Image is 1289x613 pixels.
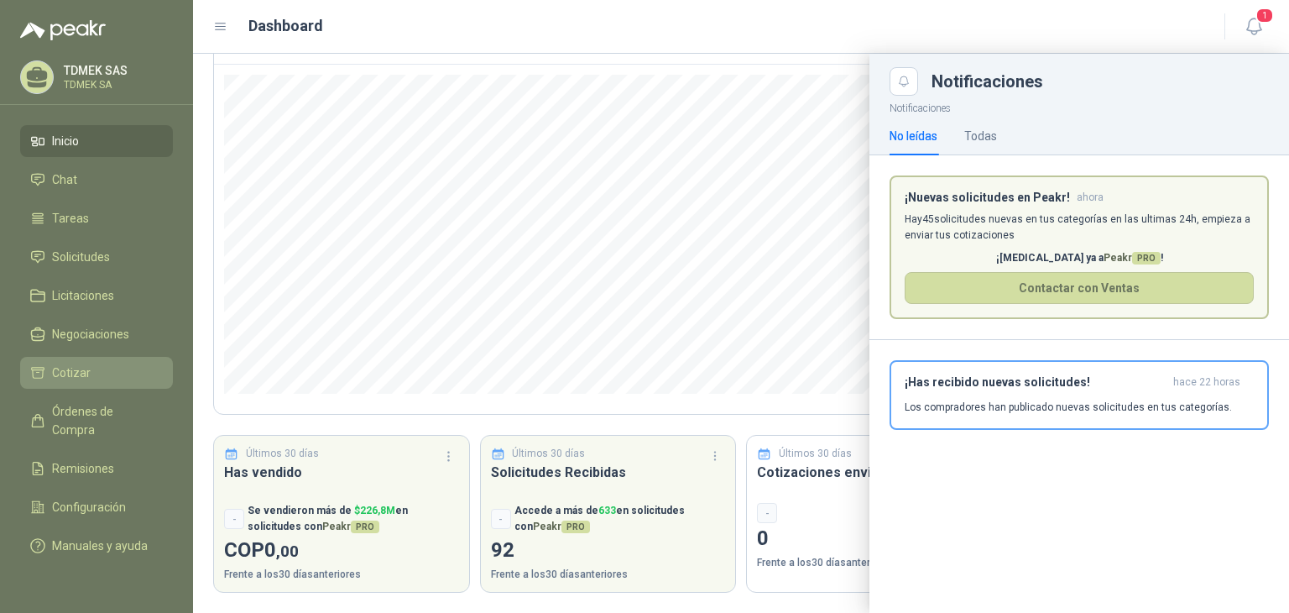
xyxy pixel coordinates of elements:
[869,96,1289,117] p: Notificaciones
[905,375,1166,390] h3: ¡Has recibido nuevas solicitudes!
[1255,8,1274,24] span: 1
[1104,252,1161,264] span: Peakr
[20,357,173,389] a: Cotizar
[52,364,91,382] span: Cotizar
[52,209,89,228] span: Tareas
[1132,252,1161,265] span: PRO
[64,80,169,90] p: TDMEK SA
[248,14,323,38] h1: Dashboard
[64,65,169,76] p: TDMEK SAS
[20,396,173,446] a: Órdenes de Compra
[52,537,148,555] span: Manuales y ayuda
[890,360,1269,430] button: ¡Has recibido nuevas solicitudes!hace 22 horas Los compradores han publicado nuevas solicitudes e...
[20,491,173,523] a: Configuración
[20,280,173,312] a: Licitaciones
[905,250,1254,266] p: ¡[MEDICAL_DATA] ya a !
[932,73,1269,90] div: Notificaciones
[20,20,106,40] img: Logo peakr
[20,530,173,562] a: Manuales y ayuda
[20,453,173,485] a: Remisiones
[964,127,997,145] div: Todas
[20,318,173,350] a: Negociaciones
[20,164,173,196] a: Chat
[52,325,129,343] span: Negociaciones
[20,202,173,234] a: Tareas
[52,170,77,189] span: Chat
[1077,191,1104,205] span: ahora
[1239,12,1269,42] button: 1
[52,132,79,150] span: Inicio
[1173,375,1240,390] span: hace 22 horas
[20,125,173,157] a: Inicio
[905,191,1070,205] h3: ¡Nuevas solicitudes en Peakr!
[52,402,157,439] span: Órdenes de Compra
[905,272,1254,304] button: Contactar con Ventas
[52,248,110,266] span: Solicitudes
[20,241,173,273] a: Solicitudes
[890,127,937,145] div: No leídas
[52,286,114,305] span: Licitaciones
[52,498,126,516] span: Configuración
[905,400,1232,415] p: Los compradores han publicado nuevas solicitudes en tus categorías.
[905,212,1254,244] p: Hay 45 solicitudes nuevas en tus categorías en las ultimas 24h, empieza a enviar tus cotizaciones
[890,67,918,96] button: Close
[52,459,114,478] span: Remisiones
